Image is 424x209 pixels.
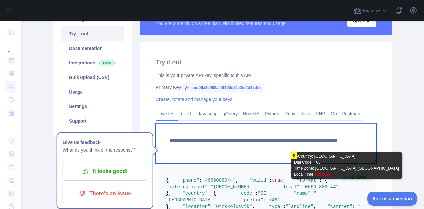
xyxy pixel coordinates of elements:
[61,70,124,85] a: Bulk upload (CSV)
[156,108,178,119] a: Live test
[298,108,313,119] a: Java
[178,108,195,119] a: cURL
[166,191,172,196] span: },
[216,197,219,203] span: ,
[221,108,240,119] a: jQuery
[319,178,327,183] span: : {
[258,191,269,196] span: "SE"
[156,97,232,102] a: Create, rotate and manage your keys
[263,197,266,203] span: :
[61,26,124,41] a: Try it out
[328,108,340,119] a: Go
[294,191,311,196] span: "name"
[208,184,210,189] span: :
[182,83,263,93] span: ebd06a1e962a44f190d71e2ef2d15df5
[340,108,363,119] a: Postman
[210,184,255,189] span: "[PHONE_NUMBER]"
[302,184,339,189] span: "0660-889 44"
[280,184,299,189] span: "local"
[61,41,124,56] a: Documentation
[156,72,376,79] div: This is your private API key, specific to this API.
[313,108,328,119] a: PHP
[63,146,147,154] p: What do you think of the response?
[61,99,124,114] a: Settings
[195,108,221,119] a: Javascript
[68,188,142,199] p: There's an issue
[363,7,388,15] span: Invite users
[202,178,236,183] span: "4666088944"
[199,178,202,183] span: :
[299,184,302,189] span: :
[5,40,16,53] div: ...
[180,178,199,183] span: "phone"
[238,191,255,196] span: "code"
[156,84,376,91] div: Primary Key:
[367,192,417,206] iframe: Toggle Customer Support
[156,20,286,27] div: You are currently on a free plan with limited features and usage
[63,162,147,181] button: It looks good!
[236,178,238,183] span: ,
[156,58,376,67] h2: Try it out
[272,178,283,183] span: true
[269,178,272,183] span: :
[208,191,216,196] span: : {
[61,56,124,70] a: Integrations New
[99,60,115,66] span: New
[297,178,319,183] span: "format"
[63,138,147,146] h1: Give us feedback
[63,185,147,203] button: There's an issue
[5,120,16,134] div: ...
[283,178,286,183] span: ,
[262,108,282,119] a: Python
[241,197,263,203] span: "prefix"
[314,172,330,177] span: 18:00:29
[255,184,258,189] span: ,
[282,108,298,119] a: Ruby
[255,191,258,196] span: :
[166,184,208,189] span: "international"
[249,178,269,183] span: "valid"
[240,108,262,119] a: NodeJS
[269,191,272,196] span: ,
[266,197,280,203] span: "+46"
[166,178,169,183] span: {
[352,5,390,16] button: Invite users
[311,191,313,196] span: :
[61,85,124,99] a: Usage
[183,191,208,196] span: "country"
[68,166,142,177] p: It looks good!
[291,152,402,179] div: ---Country: [GEOGRAPHIC_DATA] Dial Code: +66 Time Zone: [GEOGRAPHIC_DATA]/[GEOGRAPHIC_DATA] Local...
[61,114,124,128] a: Support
